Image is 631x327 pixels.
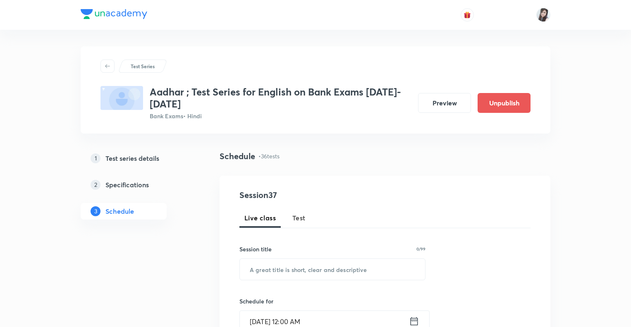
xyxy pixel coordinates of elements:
p: Test Series [131,62,155,70]
p: 1 [91,153,100,163]
h5: Schedule [105,206,134,216]
button: avatar [461,8,474,21]
span: Test [292,213,306,223]
a: 1Test series details [81,150,193,167]
a: Company Logo [81,9,147,21]
input: A great title is short, clear and descriptive [240,259,425,280]
h3: Aadhar ; Test Series for English on Bank Exams [DATE]-[DATE] [150,86,411,110]
h6: Session title [239,245,272,253]
p: 3 [91,206,100,216]
img: fallback-thumbnail.png [100,86,143,110]
button: Preview [418,93,471,113]
p: 2 [91,180,100,190]
h5: Test series details [105,153,159,163]
button: Unpublish [478,93,531,113]
p: 0/99 [416,247,425,251]
img: Company Logo [81,9,147,19]
p: Bank Exams • Hindi [150,112,411,120]
img: avatar [464,11,471,19]
span: Live class [244,213,276,223]
h4: Schedule [220,150,255,162]
p: • 36 tests [258,152,280,160]
h6: Schedule for [239,297,425,306]
h5: Specifications [105,180,149,190]
a: 2Specifications [81,177,193,193]
img: Manjeet Kaur [536,8,550,22]
h4: Session 37 [239,189,390,201]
